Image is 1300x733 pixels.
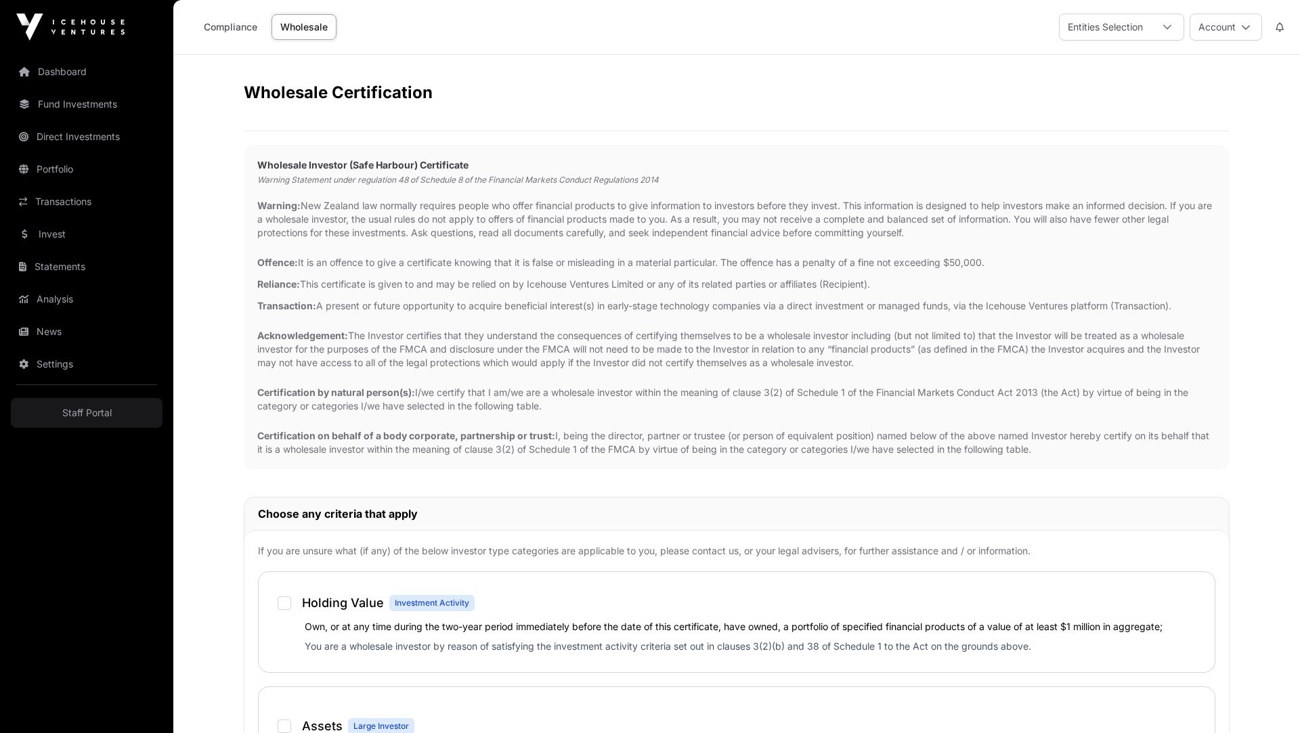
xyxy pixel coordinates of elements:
a: Statements [11,252,162,282]
a: Dashboard [11,57,162,87]
p: This certificate is given to and may be relied on by Icehouse Ventures Limited or any of its rela... [257,277,1216,291]
strong: Offence: [257,257,298,268]
strong: Certification on behalf of a body corporate, partnership or trust: [257,430,555,441]
a: Transactions [11,187,162,217]
a: Compliance [195,14,266,40]
strong: Warning: [257,200,301,211]
div: Entities Selection [1060,14,1151,40]
p: You are a wholesale investor by reason of satisfying the investment activity criteria set out in ... [305,640,1201,659]
p: It is an offence to give a certificate knowing that it is false or misleading in a material parti... [257,256,1216,269]
button: Account [1190,14,1262,41]
a: Settings [11,349,162,379]
p: New Zealand law normally requires people who offer financial products to give information to inve... [257,199,1216,240]
h2: Wholesale Certification [244,82,1230,104]
a: Direct Investments [11,122,162,152]
a: Portfolio [11,154,162,184]
p: The Investor certifies that they understand the consequences of certifying themselves to be a who... [257,329,1216,370]
h2: Wholesale Investor (Safe Harbour) Certificate [257,158,1216,172]
h1: Holding Value [302,594,384,613]
a: Analysis [11,284,162,314]
h2: Choose any criteria that apply [258,506,1215,522]
a: News [11,317,162,347]
a: Wholesale [272,14,337,40]
strong: Reliance: [257,278,300,290]
strong: Transaction: [257,300,316,311]
p: I/we certify that I am/we are a wholesale investor within the meaning of clause 3(2) of Schedule ... [257,386,1216,413]
p: I, being the director, partner or trustee (or person of equivalent position) named below of the a... [257,429,1216,456]
span: Investment Activity [395,598,469,608]
a: Invest [11,219,162,249]
p: If you are unsure what (if any) of the below investor type categories are applicable to you, plea... [258,544,1215,558]
strong: Acknowledgement: [257,330,348,341]
label: Own, or at any time during the two-year period immediately before the date of this certificate, h... [305,621,1163,632]
span: Large Investor [353,721,409,732]
img: Icehouse Ventures Logo [16,14,125,41]
strong: Certification by natural person(s): [257,386,415,398]
a: Staff Portal [11,398,162,428]
p: Warning Statement under regulation 48 of Schedule 8 of the Financial Markets Conduct Regulations ... [257,175,1216,185]
a: Fund Investments [11,89,162,119]
p: A present or future opportunity to acquire beneficial interest(s) in early-stage technology compa... [257,299,1216,313]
